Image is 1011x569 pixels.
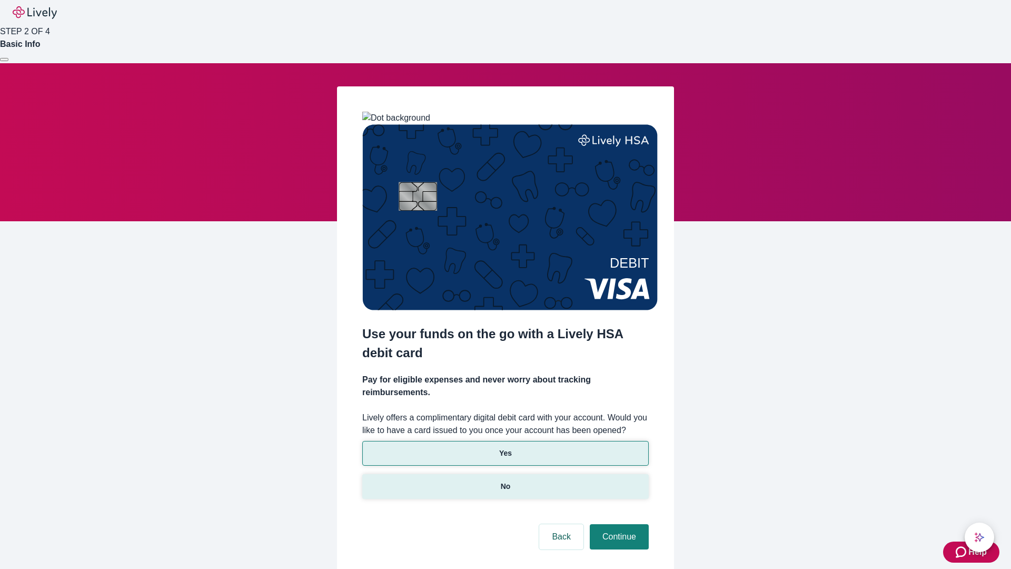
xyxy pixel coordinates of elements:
[362,441,649,466] button: Yes
[956,546,968,558] svg: Zendesk support icon
[943,542,999,563] button: Zendesk support iconHelp
[501,481,511,492] p: No
[965,523,994,552] button: chat
[362,474,649,499] button: No
[362,112,430,124] img: Dot background
[590,524,649,550] button: Continue
[499,448,512,459] p: Yes
[362,374,649,399] h4: Pay for eligible expenses and never worry about tracking reimbursements.
[362,124,658,310] img: Debit card
[362,325,649,362] h2: Use your funds on the go with a Lively HSA debit card
[13,6,57,19] img: Lively
[362,411,649,437] label: Lively offers a complimentary digital debit card with your account. Would you like to have a card...
[974,532,985,543] svg: Lively AI Assistant
[539,524,583,550] button: Back
[968,546,987,558] span: Help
